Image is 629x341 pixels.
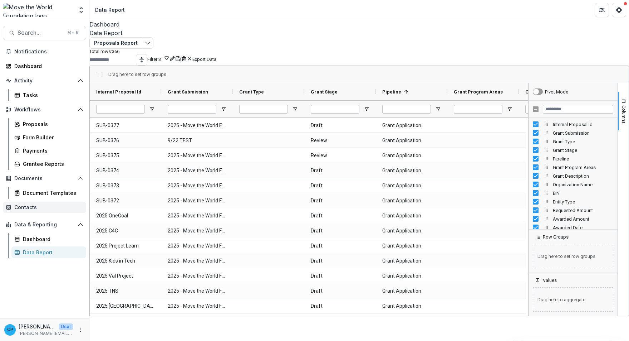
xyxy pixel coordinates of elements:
a: Grantee Reports [11,158,86,170]
span: Grant Application [382,118,441,133]
button: Filter 3 [147,55,169,62]
span: Draft [311,269,369,283]
span: Pipeline [553,156,613,162]
button: Toggle auto height [136,54,147,66]
span: Grant Application [382,299,441,313]
div: Grant Description Column [529,172,618,180]
span: Grant Application [382,163,441,178]
a: Dashboard [11,233,86,245]
div: Row Groups [529,240,618,273]
span: Awarded Amount [553,216,613,222]
span: Draft [311,284,369,298]
div: Grant Submission Column [529,129,618,137]
div: Payments [23,147,80,154]
div: Grant Program Areas Column [529,163,618,172]
span: Grant Application [382,269,441,283]
div: Form Builder [23,134,80,141]
span: Draft [311,193,369,208]
button: Open Filter Menu [435,106,441,112]
div: Awarded Amount Column [529,215,618,223]
div: Pipeline Column [529,154,618,163]
span: Draft [311,208,369,223]
div: Grantee Reports [23,160,80,168]
span: Activity [14,78,75,84]
button: Open Filter Menu [507,106,512,112]
span: 2025 - Move the World Foundation - 2025 Grant Interest Form [168,178,226,193]
span: Organization Name [553,182,613,187]
p: User [59,323,73,330]
button: Export Data [192,57,216,62]
span: SUB-0374 [96,163,155,178]
span: 2025 - Move the World Foundation - 2025 Grant Interest Form [168,193,226,208]
span: Grant Program Areas [553,165,613,170]
span: Contacts [14,205,80,211]
span: Internal Proposal Id [553,122,613,127]
span: Row Groups [543,234,569,240]
button: Open Filter Menu [221,106,226,112]
a: Data Report [11,246,86,258]
span: Grant Application [382,239,441,253]
span: Grant Program Areas [454,89,503,95]
button: Delete [181,55,187,62]
button: Open Contacts [3,202,86,213]
a: Form Builder [11,131,86,143]
span: Columns [621,105,626,124]
input: Grant Stage Filter Input [311,105,359,114]
span: Entity Type [553,199,613,205]
div: Dashboard [14,62,80,70]
span: Grant Application [382,254,441,268]
span: 2025 Val Project [96,269,155,283]
div: Awarded Date Column [529,223,618,232]
button: Open Filter Menu [149,106,155,112]
span: Grant Description [553,173,613,179]
div: Requested Amount Column [529,206,618,215]
span: Grant Stage [553,148,613,153]
input: Grant Submission Filter Input [168,105,216,114]
span: SUB-0373 [96,178,155,193]
input: Filter Columns Input [543,105,613,114]
span: 2025 - Move the World Foundation - 2025 Grant Interest Form [168,208,226,223]
span: 2025 Kids in Tech [96,254,155,268]
a: Payments [11,145,86,157]
button: default [187,55,192,62]
a: Data Report [89,29,629,37]
span: 2025 OneGoal [96,208,155,223]
input: Grant Description Filter Input [525,105,574,114]
span: Draft [311,163,369,178]
span: Pipeline [382,89,401,95]
div: Proposals [23,120,80,128]
input: Grant Program Areas Filter Input [454,105,502,114]
a: Dashboard [89,20,629,29]
span: SUB-0372 [96,193,155,208]
button: Save [175,55,181,62]
div: Grant Type Column [529,137,618,146]
span: Notifications [14,49,83,55]
span: Drag here to set row groups [108,72,166,77]
span: Grant Stage [311,89,338,95]
span: Review [311,148,369,163]
span: 2025 - Move the World Foundation - 2025 Grant Interest Form [168,254,226,268]
span: SUB-0375 [96,148,155,163]
span: 2025 [GEOGRAPHIC_DATA] [96,299,155,313]
span: Documents [14,176,75,182]
button: Open Filter Menu [292,106,298,112]
div: Dashboard [23,235,80,243]
span: Grant Description [525,89,566,95]
span: 2025 - Move the World Foundation - 2025 Grant Interest Form [168,224,226,238]
span: Values [543,278,557,283]
input: Grant Type Filter Input [239,105,288,114]
button: Partners [595,3,609,17]
button: More [76,326,85,334]
span: 2025 - Move the World Foundation - 2025 Grant Interest Form [168,118,226,133]
span: Grant Application [382,224,441,238]
div: Data Report [95,6,125,14]
p: [PERSON_NAME][EMAIL_ADDRESS][DOMAIN_NAME] [19,330,73,337]
span: Grant Application [382,133,441,148]
span: Requested Amount [553,208,613,213]
div: Organization Name Column [529,180,618,189]
span: Grant Application [382,148,441,163]
div: Data Report [23,249,80,256]
span: Draft [311,254,369,268]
